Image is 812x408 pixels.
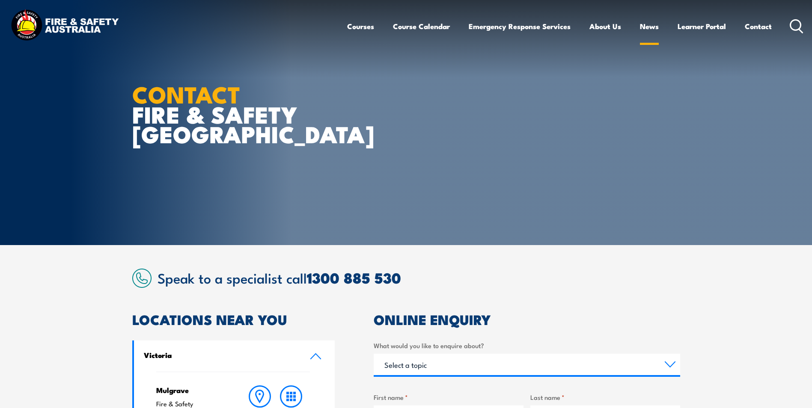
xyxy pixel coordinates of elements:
[307,266,401,289] a: 1300 885 530
[132,84,344,144] h1: FIRE & SAFETY [GEOGRAPHIC_DATA]
[589,15,621,38] a: About Us
[393,15,450,38] a: Course Calendar
[156,385,228,395] h4: Mulgrave
[134,340,335,372] a: Victoria
[530,392,680,402] label: Last name
[678,15,726,38] a: Learner Portal
[745,15,772,38] a: Contact
[374,313,680,325] h2: ONLINE ENQUIRY
[132,76,241,111] strong: CONTACT
[374,392,523,402] label: First name
[144,350,297,360] h4: Victoria
[347,15,374,38] a: Courses
[469,15,571,38] a: Emergency Response Services
[158,270,680,285] h2: Speak to a specialist call
[132,313,335,325] h2: LOCATIONS NEAR YOU
[640,15,659,38] a: News
[374,340,680,350] label: What would you like to enquire about?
